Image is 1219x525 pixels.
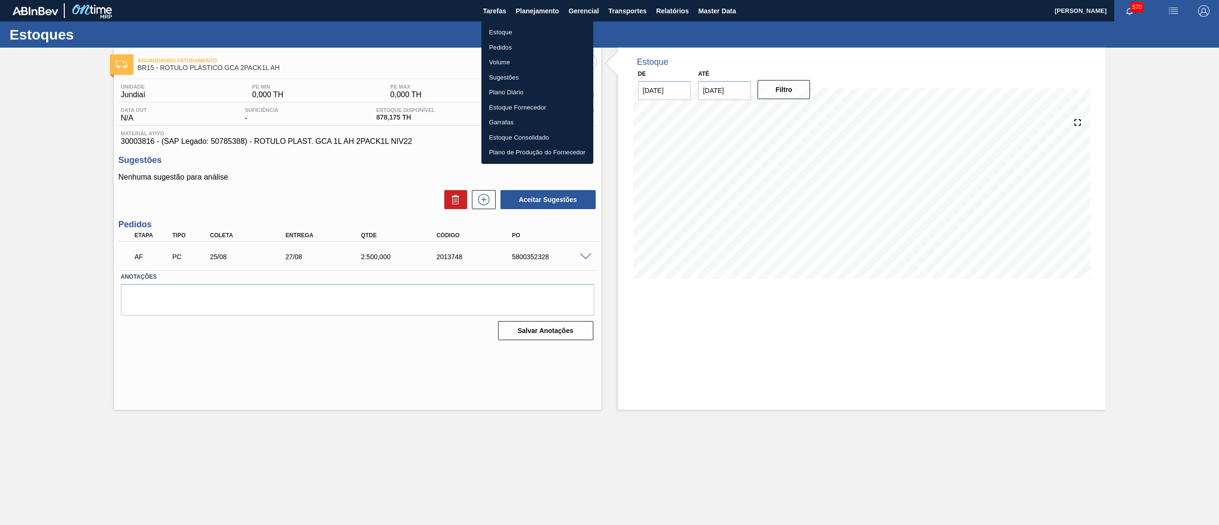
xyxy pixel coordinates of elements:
[481,55,593,70] a: Volume
[481,100,593,115] a: Estoque Fornecedor
[481,25,593,40] a: Estoque
[481,40,593,55] a: Pedidos
[481,115,593,130] a: Garrafas
[481,85,593,100] a: Plano Diário
[481,130,593,145] a: Estoque Consolidado
[481,145,593,160] a: Plano de Produção do Fornecedor
[481,70,593,85] a: Sugestões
